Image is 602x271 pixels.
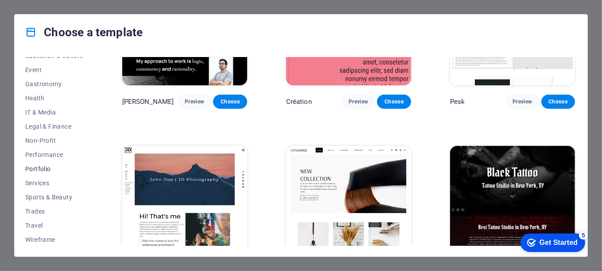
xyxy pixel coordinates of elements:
button: Preview [505,95,539,109]
span: Preview [513,98,532,105]
button: Wireframe [25,233,83,247]
button: Choose [213,95,247,109]
button: IT & Media [25,105,83,119]
img: Black Tattoo [450,146,575,261]
span: Health [25,95,83,102]
button: Travel [25,218,83,233]
span: Event [25,66,83,73]
p: [PERSON_NAME] [122,97,174,106]
p: Pesk [450,97,465,106]
span: Choose [220,98,240,105]
img: Handmade [286,146,411,261]
div: Get Started 5 items remaining, 0% complete [7,4,72,23]
h4: Choose a template [25,25,143,39]
button: Event [25,63,83,77]
button: Preview [342,95,375,109]
span: Gastronomy [25,80,83,88]
button: Gastronomy [25,77,83,91]
span: Preview [349,98,368,105]
span: Performance [25,151,83,158]
button: Sports & Beauty [25,190,83,204]
div: Get Started [26,10,64,18]
span: Trades [25,208,83,215]
span: Travel [25,222,83,229]
button: Legal & Finance [25,119,83,134]
button: Choose [377,95,411,109]
img: JD Photography [122,146,247,261]
span: Non-Profit [25,137,83,144]
button: Portfolio [25,162,83,176]
span: Portfolio [25,165,83,172]
span: Sports & Beauty [25,194,83,201]
button: Non-Profit [25,134,83,148]
span: Services [25,179,83,187]
button: Performance [25,148,83,162]
span: Wireframe [25,236,83,243]
button: Preview [178,95,211,109]
p: Création [286,97,312,106]
button: Choose [541,95,575,109]
div: 5 [66,2,74,11]
span: IT & Media [25,109,83,116]
span: Choose [384,98,404,105]
button: Health [25,91,83,105]
span: Legal & Finance [25,123,83,130]
span: Choose [548,98,568,105]
span: Preview [185,98,204,105]
button: Trades [25,204,83,218]
button: Services [25,176,83,190]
